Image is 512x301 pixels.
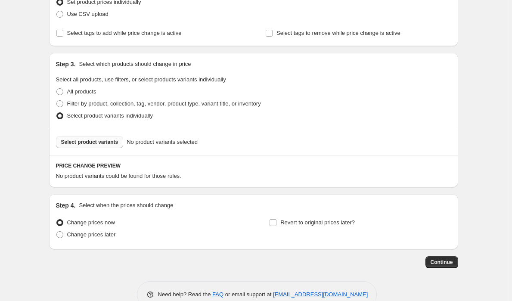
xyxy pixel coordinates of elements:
[79,201,173,210] p: Select when the prices should change
[67,30,182,36] span: Select tags to add while price change is active
[212,291,223,298] a: FAQ
[67,11,109,17] span: Use CSV upload
[56,76,226,83] span: Select all products, use filters, or select products variants individually
[56,60,76,68] h2: Step 3.
[273,291,368,298] a: [EMAIL_ADDRESS][DOMAIN_NAME]
[280,219,355,226] span: Revert to original prices later?
[61,139,118,146] span: Select product variants
[67,100,261,107] span: Filter by product, collection, tag, vendor, product type, variant title, or inventory
[223,291,273,298] span: or email support at
[67,219,115,226] span: Change prices now
[79,60,191,68] p: Select which products should change in price
[56,201,76,210] h2: Step 4.
[67,112,153,119] span: Select product variants individually
[56,173,181,179] span: No product variants could be found for those rules.
[56,136,124,148] button: Select product variants
[67,231,116,238] span: Change prices later
[431,259,453,266] span: Continue
[425,256,458,268] button: Continue
[127,138,198,146] span: No product variants selected
[56,162,451,169] h6: PRICE CHANGE PREVIEW
[67,88,96,95] span: All products
[158,291,213,298] span: Need help? Read the
[276,30,400,36] span: Select tags to remove while price change is active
